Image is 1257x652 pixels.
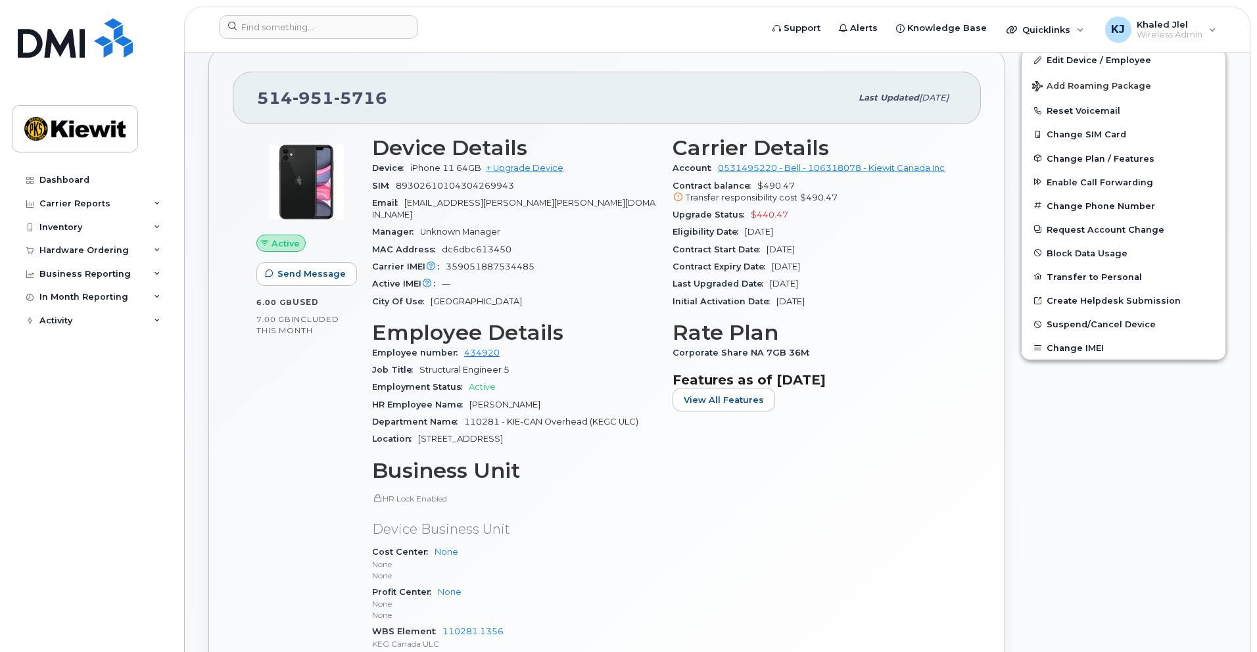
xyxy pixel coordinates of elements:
span: Knowledge Base [907,22,987,35]
span: used [293,297,319,307]
span: Contract Start Date [673,244,767,254]
span: [GEOGRAPHIC_DATA] [431,296,522,306]
span: View All Features [684,394,764,406]
a: Alerts [830,15,887,41]
iframe: Messenger Launcher [1200,595,1247,642]
span: Account [673,163,718,173]
span: MAC Address [372,244,442,254]
button: Add Roaming Package [1022,72,1225,99]
span: 6.00 GB [256,298,293,307]
span: 7.00 GB [256,315,291,324]
span: 89302610104304269943 [396,181,514,191]
span: 5716 [334,88,387,108]
span: 110281 - KIE-CAN Overhead (KEGC ULC) [464,417,638,427]
button: Suspend/Cancel Device [1022,312,1225,336]
a: None [438,587,462,597]
h3: Employee Details [372,321,657,344]
span: Unknown Manager [420,227,500,237]
span: Employment Status [372,382,469,392]
span: [EMAIL_ADDRESS][PERSON_NAME][PERSON_NAME][DOMAIN_NAME] [372,198,655,220]
h3: Rate Plan [673,321,957,344]
span: Job Title [372,365,419,375]
span: Contract balance [673,181,757,191]
h3: Business Unit [372,459,657,482]
span: Email [372,198,404,208]
a: Knowledge Base [887,15,996,41]
p: HR Lock Enabled [372,493,657,504]
span: included this month [256,314,339,336]
span: Structural Engineer 5 [419,365,510,375]
span: Last Upgraded Date [673,279,770,289]
span: Carrier IMEI [372,262,446,271]
span: Khaled Jlel [1137,19,1202,30]
span: 514 [257,88,387,108]
span: iPhone 11 64GB [410,163,481,173]
span: 359051887534485 [446,262,534,271]
span: Active IMEI [372,279,442,289]
h3: Carrier Details [673,136,957,160]
a: 0531495220 - Bell - 106318078 - Kiewit Canada Inc [718,163,945,173]
button: Request Account Change [1022,218,1225,241]
span: Profit Center [372,587,438,597]
a: 110281.1356 [442,626,504,636]
span: Last updated [859,93,919,103]
button: Block Data Usage [1022,241,1225,265]
span: City Of Use [372,296,431,306]
p: Device Business Unit [372,520,657,539]
span: Active [272,237,300,250]
div: Quicklinks [997,16,1093,43]
h3: Device Details [372,136,657,160]
span: [DATE] [772,262,800,271]
span: Manager [372,227,420,237]
img: iPhone_11.jpg [267,143,346,221]
button: View All Features [673,388,775,411]
input: Find something... [219,15,418,39]
span: KJ [1111,22,1125,37]
span: [STREET_ADDRESS] [418,434,503,444]
span: Department Name [372,417,464,427]
span: Eligibility Date [673,227,745,237]
span: [DATE] [767,244,795,254]
span: Location [372,434,418,444]
span: Upgrade Status [673,210,751,220]
span: [DATE] [770,279,798,289]
button: Change Phone Number [1022,194,1225,218]
span: Cost Center [372,547,435,557]
span: Quicklinks [1022,24,1070,35]
a: Edit Device / Employee [1022,48,1225,72]
span: SIM [372,181,396,191]
button: Change IMEI [1022,336,1225,360]
a: + Upgrade Device [486,163,563,173]
span: Change Plan / Features [1047,153,1154,163]
span: Initial Activation Date [673,296,776,306]
span: [DATE] [776,296,805,306]
span: 951 [293,88,334,108]
span: Suspend/Cancel Device [1047,319,1156,329]
p: None [372,609,657,620]
h3: Features as of [DATE] [673,372,957,388]
span: $490.47 [800,193,838,202]
a: Support [763,15,830,41]
span: dc6dbc613450 [442,244,511,254]
div: Khaled Jlel [1096,16,1225,43]
a: Create Helpdesk Submission [1022,289,1225,312]
span: [DATE] [919,93,949,103]
p: None [372,598,657,609]
p: None [372,570,657,581]
span: — [442,279,450,289]
span: Employee number [372,348,464,358]
span: [PERSON_NAME] [469,400,540,409]
span: $490.47 [673,181,957,204]
button: Reset Voicemail [1022,99,1225,122]
a: None [435,547,458,557]
button: Enable Call Forwarding [1022,170,1225,194]
button: Transfer to Personal [1022,265,1225,289]
p: KEG Canada ULC [372,638,657,649]
span: Corporate Share NA 7GB 36M [673,348,816,358]
button: Send Message [256,262,357,286]
span: WBS Element [372,626,442,636]
span: Device [372,163,410,173]
span: Support [784,22,820,35]
span: [DATE] [745,227,773,237]
span: Wireless Admin [1137,30,1202,40]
